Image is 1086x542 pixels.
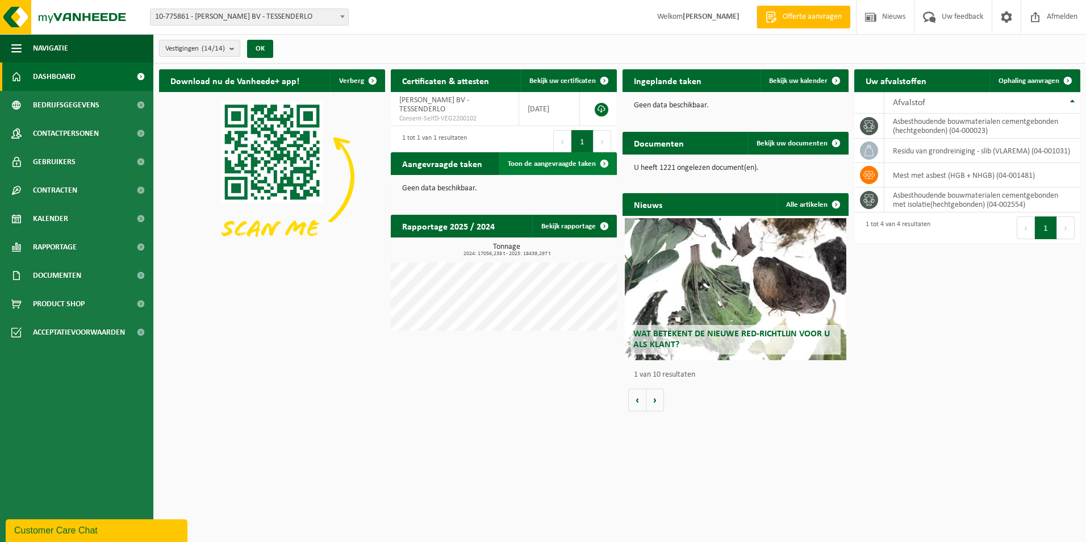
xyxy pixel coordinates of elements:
p: 1 van 10 resultaten [634,371,843,379]
div: 1 tot 4 van 4 resultaten [860,215,930,240]
button: Previous [553,130,571,153]
h2: Certificaten & attesten [391,69,500,91]
span: Offerte aanvragen [780,11,845,23]
td: asbesthoudende bouwmaterialen cementgebonden (hechtgebonden) (04-000023) [884,114,1080,139]
button: Vorige [628,389,646,411]
a: Alle artikelen [777,193,847,216]
button: Next [1057,216,1075,239]
span: Product Shop [33,290,85,318]
td: residu van grondreiniging - slib (VLAREMA) (04-001031) [884,139,1080,163]
a: Bekijk uw documenten [747,132,847,155]
p: Geen data beschikbaar. [634,102,837,110]
span: Rapportage [33,233,77,261]
h2: Ingeplande taken [623,69,713,91]
span: Documenten [33,261,81,290]
span: Bedrijfsgegevens [33,91,99,119]
td: [DATE] [519,92,580,126]
span: Ophaling aanvragen [999,77,1059,85]
span: Contracten [33,176,77,205]
h2: Documenten [623,132,695,154]
button: Previous [1017,216,1035,239]
span: Verberg [339,77,364,85]
span: Navigatie [33,34,68,62]
img: Download de VHEPlus App [159,92,385,262]
span: Bekijk uw certificaten [529,77,596,85]
span: Gebruikers [33,148,76,176]
a: Offerte aanvragen [757,6,850,28]
span: [PERSON_NAME] BV - TESSENDERLO [399,96,469,114]
a: Toon de aangevraagde taken [499,152,616,175]
span: Kalender [33,205,68,233]
button: 1 [1035,216,1057,239]
td: asbesthoudende bouwmaterialen cementgebonden met isolatie(hechtgebonden) (04-002554) [884,187,1080,212]
h2: Download nu de Vanheede+ app! [159,69,311,91]
td: mest met asbest (HGB + NHGB) (04-001481) [884,163,1080,187]
button: 1 [571,130,594,153]
a: Bekijk uw kalender [760,69,847,92]
span: Bekijk uw documenten [757,140,828,147]
button: Next [594,130,611,153]
h2: Rapportage 2025 / 2024 [391,215,506,237]
strong: [PERSON_NAME] [683,12,740,21]
h2: Uw afvalstoffen [854,69,938,91]
a: Bekijk rapportage [532,215,616,237]
button: OK [247,40,273,58]
count: (14/14) [202,45,225,52]
a: Ophaling aanvragen [989,69,1079,92]
span: Wat betekent de nieuwe RED-richtlijn voor u als klant? [633,330,830,349]
h2: Aangevraagde taken [391,152,494,174]
span: Consent-SelfD-VEG2200102 [399,114,510,123]
span: 2024: 17056,238 t - 2025: 18439,297 t [396,251,617,257]
button: Verberg [330,69,384,92]
span: Afvalstof [893,98,925,107]
span: 10-775861 - YVES MAES BV - TESSENDERLO [151,9,348,25]
button: Vestigingen(14/14) [159,40,240,57]
a: Bekijk uw certificaten [520,69,616,92]
div: 1 tot 1 van 1 resultaten [396,129,467,154]
span: Bekijk uw kalender [769,77,828,85]
p: U heeft 1221 ongelezen document(en). [634,164,837,172]
span: Dashboard [33,62,76,91]
span: Acceptatievoorwaarden [33,318,125,347]
span: Toon de aangevraagde taken [508,160,596,168]
button: Volgende [646,389,664,411]
h3: Tonnage [396,243,617,257]
span: 10-775861 - YVES MAES BV - TESSENDERLO [150,9,349,26]
span: Vestigingen [165,40,225,57]
iframe: chat widget [6,517,190,542]
h2: Nieuws [623,193,674,215]
p: Geen data beschikbaar. [402,185,605,193]
span: Contactpersonen [33,119,99,148]
a: Wat betekent de nieuwe RED-richtlijn voor u als klant? [625,218,846,360]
